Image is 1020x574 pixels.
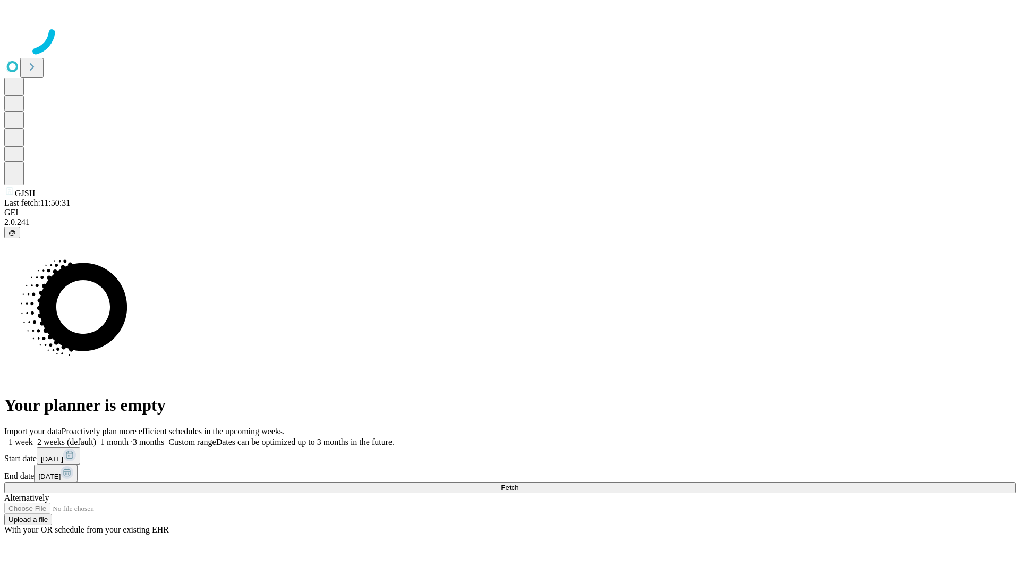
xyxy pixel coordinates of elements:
[4,227,20,238] button: @
[216,437,394,446] span: Dates can be optimized up to 3 months in the future.
[133,437,164,446] span: 3 months
[100,437,129,446] span: 1 month
[15,189,35,198] span: GJSH
[4,482,1016,493] button: Fetch
[34,465,78,482] button: [DATE]
[38,472,61,480] span: [DATE]
[62,427,285,436] span: Proactively plan more efficient schedules in the upcoming weeks.
[4,465,1016,482] div: End date
[4,447,1016,465] div: Start date
[168,437,216,446] span: Custom range
[4,493,49,502] span: Alternatively
[4,208,1016,217] div: GEI
[4,198,70,207] span: Last fetch: 11:50:31
[4,427,62,436] span: Import your data
[37,447,80,465] button: [DATE]
[4,395,1016,415] h1: Your planner is empty
[37,437,96,446] span: 2 weeks (default)
[501,484,518,492] span: Fetch
[4,514,52,525] button: Upload a file
[41,455,63,463] span: [DATE]
[8,229,16,237] span: @
[4,217,1016,227] div: 2.0.241
[4,525,169,534] span: With your OR schedule from your existing EHR
[8,437,33,446] span: 1 week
